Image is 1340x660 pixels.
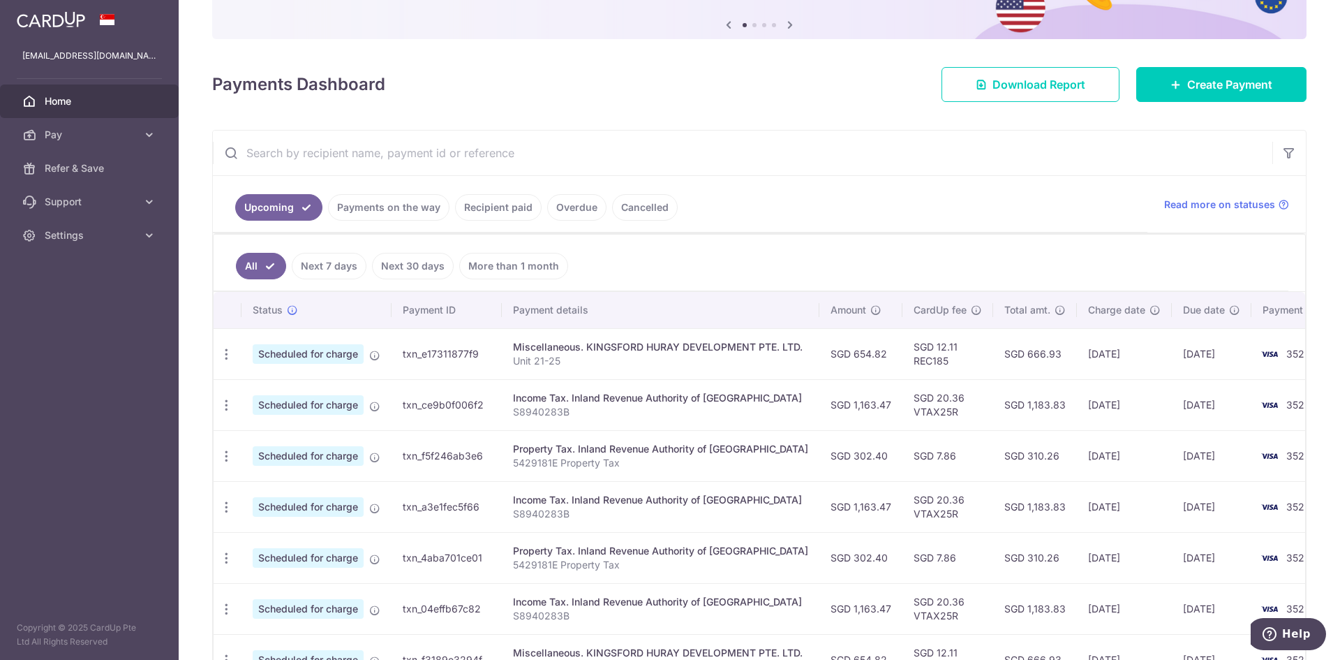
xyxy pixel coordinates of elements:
[328,194,449,221] a: Payments on the way
[253,303,283,317] span: Status
[17,11,85,28] img: CardUp
[392,481,502,532] td: txn_a3e1fec5f66
[392,430,502,481] td: txn_f5f246ab3e6
[1256,397,1283,413] img: Bank Card
[1004,303,1050,317] span: Total amt.
[45,94,137,108] span: Home
[1164,198,1289,212] a: Read more on statuses
[1256,601,1283,617] img: Bank Card
[1172,532,1251,583] td: [DATE]
[513,391,808,405] div: Income Tax. Inland Revenue Authority of [GEOGRAPHIC_DATA]
[513,354,808,368] p: Unit 21-25
[253,497,364,517] span: Scheduled for charge
[513,544,808,558] div: Property Tax. Inland Revenue Authority of [GEOGRAPHIC_DATA]
[1286,603,1311,615] span: 3522
[513,595,808,609] div: Income Tax. Inland Revenue Authority of [GEOGRAPHIC_DATA]
[547,194,606,221] a: Overdue
[253,344,364,364] span: Scheduled for charge
[1286,348,1311,360] span: 3522
[1077,583,1172,634] td: [DATE]
[1187,76,1272,93] span: Create Payment
[513,456,808,470] p: 5429181E Property Tax
[22,49,156,63] p: [EMAIL_ADDRESS][DOMAIN_NAME]
[902,532,993,583] td: SGD 7.86
[513,340,808,354] div: Miscellaneous. KINGSFORD HURAY DEVELOPMENT PTE. LTD.
[1172,379,1251,430] td: [DATE]
[392,583,502,634] td: txn_04effb67c82
[1251,618,1326,653] iframe: Opens a widget where you can find more information
[513,405,808,419] p: S8940283B
[502,292,819,328] th: Payment details
[941,67,1119,102] a: Download Report
[902,379,993,430] td: SGD 20.36 VTAX25R
[993,481,1077,532] td: SGD 1,183.83
[902,328,993,379] td: SGD 12.11 REC185
[1286,501,1311,513] span: 3522
[1077,379,1172,430] td: [DATE]
[392,532,502,583] td: txn_4aba701ce01
[455,194,542,221] a: Recipient paid
[1077,481,1172,532] td: [DATE]
[1256,499,1283,515] img: Bank Card
[1256,448,1283,464] img: Bank Card
[372,253,454,279] a: Next 30 days
[513,609,808,623] p: S8940283B
[236,253,286,279] a: All
[459,253,568,279] a: More than 1 month
[513,507,808,521] p: S8940283B
[993,379,1077,430] td: SGD 1,183.83
[1286,552,1311,564] span: 3522
[993,583,1077,634] td: SGD 1,183.83
[253,446,364,466] span: Scheduled for charge
[902,430,993,481] td: SGD 7.86
[1256,346,1283,362] img: Bank Card
[45,228,137,242] span: Settings
[993,328,1077,379] td: SGD 666.93
[513,442,808,456] div: Property Tax. Inland Revenue Authority of [GEOGRAPHIC_DATA]
[253,599,364,619] span: Scheduled for charge
[902,583,993,634] td: SGD 20.36 VTAX25R
[819,532,902,583] td: SGD 302.40
[235,194,322,221] a: Upcoming
[993,532,1077,583] td: SGD 310.26
[513,558,808,572] p: 5429181E Property Tax
[902,481,993,532] td: SGD 20.36 VTAX25R
[819,328,902,379] td: SGD 654.82
[612,194,678,221] a: Cancelled
[45,195,137,209] span: Support
[1286,450,1311,462] span: 3522
[392,379,502,430] td: txn_ce9b0f006f2
[914,303,967,317] span: CardUp fee
[1077,532,1172,583] td: [DATE]
[1172,583,1251,634] td: [DATE]
[1183,303,1225,317] span: Due date
[45,161,137,175] span: Refer & Save
[253,548,364,568] span: Scheduled for charge
[513,646,808,660] div: Miscellaneous. KINGSFORD HURAY DEVELOPMENT PTE. LTD.
[819,379,902,430] td: SGD 1,163.47
[819,481,902,532] td: SGD 1,163.47
[212,72,385,97] h4: Payments Dashboard
[1172,430,1251,481] td: [DATE]
[1164,198,1275,212] span: Read more on statuses
[1077,430,1172,481] td: [DATE]
[45,128,137,142] span: Pay
[819,583,902,634] td: SGD 1,163.47
[1172,481,1251,532] td: [DATE]
[253,395,364,415] span: Scheduled for charge
[1256,550,1283,566] img: Bank Card
[992,76,1085,93] span: Download Report
[1088,303,1145,317] span: Charge date
[513,493,808,507] div: Income Tax. Inland Revenue Authority of [GEOGRAPHIC_DATA]
[819,430,902,481] td: SGD 302.40
[1077,328,1172,379] td: [DATE]
[1172,328,1251,379] td: [DATE]
[1286,399,1311,411] span: 3522
[392,328,502,379] td: txn_e17311877f9
[993,430,1077,481] td: SGD 310.26
[292,253,366,279] a: Next 7 days
[392,292,502,328] th: Payment ID
[1136,67,1306,102] a: Create Payment
[213,131,1272,175] input: Search by recipient name, payment id or reference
